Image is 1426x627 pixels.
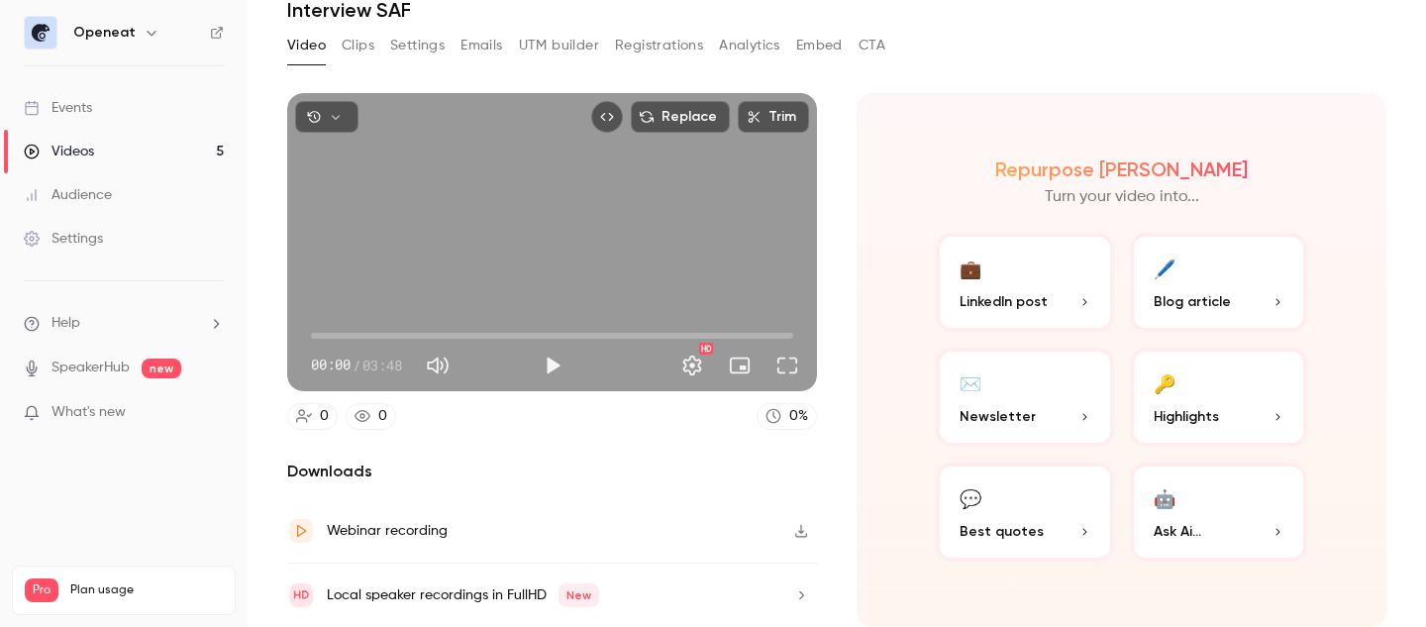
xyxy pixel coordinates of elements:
[353,355,360,375] span: /
[70,582,223,598] span: Plan usage
[1130,463,1308,562] button: 🤖Ask Ai...
[936,348,1114,447] button: ✉️Newsletter
[615,30,703,61] button: Registrations
[1045,185,1199,209] p: Turn your video into...
[1154,291,1231,312] span: Blog article
[25,17,56,49] img: Openeat
[51,402,126,423] span: What's new
[767,346,807,385] button: Full screen
[24,142,94,161] div: Videos
[342,30,374,61] button: Clips
[311,355,351,375] span: 00:00
[699,343,713,355] div: HD
[960,367,981,398] div: ✉️
[418,346,458,385] button: Mute
[346,403,396,430] a: 0
[1154,367,1175,398] div: 🔑
[591,101,623,133] button: Embed video
[51,358,130,378] a: SpeakerHub
[327,519,448,543] div: Webinar recording
[24,185,112,205] div: Audience
[960,521,1044,542] span: Best quotes
[287,30,326,61] button: Video
[720,346,760,385] button: Turn on miniplayer
[995,157,1248,181] h2: Repurpose [PERSON_NAME]
[738,101,809,133] button: Trim
[24,229,103,249] div: Settings
[142,359,181,378] span: new
[936,463,1114,562] button: 💬Best quotes
[320,406,329,427] div: 0
[460,30,502,61] button: Emails
[24,98,92,118] div: Events
[24,313,224,334] li: help-dropdown-opener
[672,346,712,385] button: Settings
[287,403,338,430] a: 0
[796,30,843,61] button: Embed
[51,313,80,334] span: Help
[73,23,136,43] h6: Openeat
[936,233,1114,332] button: 💼LinkedIn post
[362,355,402,375] span: 03:48
[960,482,981,513] div: 💬
[960,253,981,283] div: 💼
[311,355,402,375] div: 00:00
[287,460,817,483] h2: Downloads
[1130,348,1308,447] button: 🔑Highlights
[859,30,885,61] button: CTA
[960,406,1036,427] span: Newsletter
[1130,233,1308,332] button: 🖊️Blog article
[390,30,445,61] button: Settings
[789,406,808,427] div: 0 %
[1154,482,1175,513] div: 🤖
[378,406,387,427] div: 0
[1154,521,1201,542] span: Ask Ai...
[327,583,599,607] div: Local speaker recordings in FullHD
[757,403,817,430] a: 0%
[1154,253,1175,283] div: 🖊️
[960,291,1048,312] span: LinkedIn post
[519,30,599,61] button: UTM builder
[25,578,58,602] span: Pro
[559,583,599,607] span: New
[719,30,780,61] button: Analytics
[631,101,730,133] button: Replace
[533,346,572,385] button: Play
[1154,406,1219,427] span: Highlights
